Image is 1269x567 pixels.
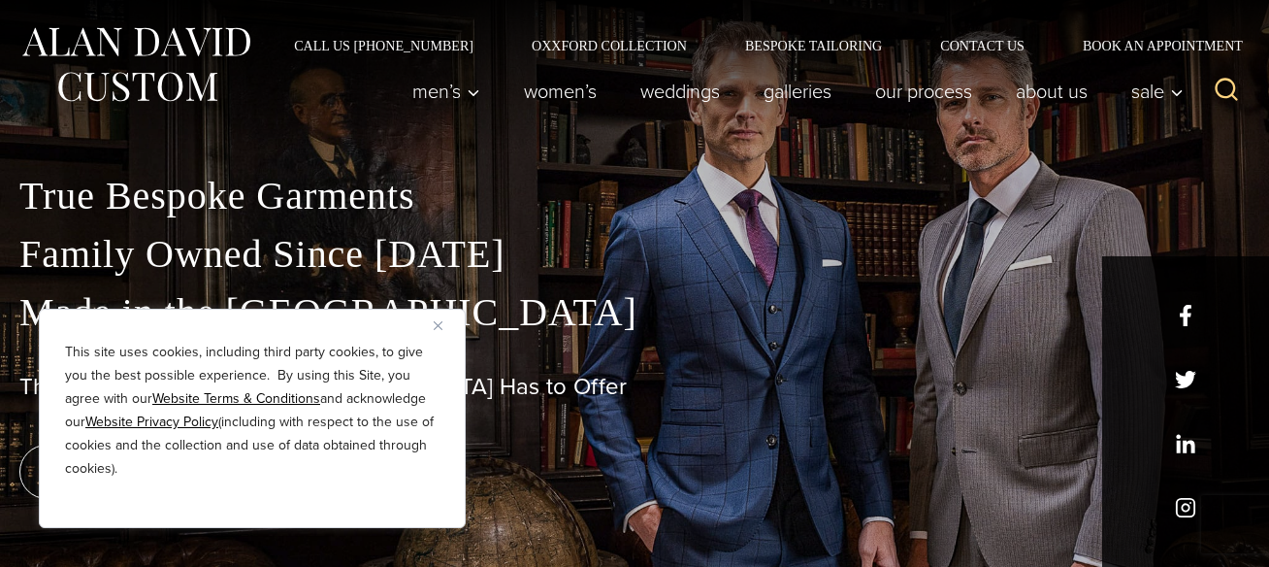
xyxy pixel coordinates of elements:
h1: The Best Custom Suits [GEOGRAPHIC_DATA] Has to Offer [19,373,1250,401]
button: Close [434,314,457,337]
a: Bespoke Tailoring [716,39,911,52]
nav: Secondary Navigation [265,39,1250,52]
span: Men’s [412,82,480,101]
img: Alan David Custom [19,21,252,108]
span: Sale [1131,82,1184,101]
a: Website Privacy Policy [85,412,218,432]
a: book an appointment [19,445,291,499]
nav: Primary Navigation [391,72,1194,111]
a: About Us [994,72,1110,111]
p: True Bespoke Garments Family Owned Since [DATE] Made in the [GEOGRAPHIC_DATA] [19,167,1250,342]
a: Our Process [854,72,994,111]
a: Contact Us [911,39,1054,52]
a: Book an Appointment [1054,39,1250,52]
a: weddings [619,72,742,111]
a: Call Us [PHONE_NUMBER] [265,39,503,52]
a: Galleries [742,72,854,111]
img: Close [434,321,442,330]
a: Oxxford Collection [503,39,716,52]
button: View Search Form [1203,68,1250,115]
p: This site uses cookies, including third party cookies, to give you the best possible experience. ... [65,341,439,481]
a: Women’s [503,72,619,111]
a: Website Terms & Conditions [152,388,320,409]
